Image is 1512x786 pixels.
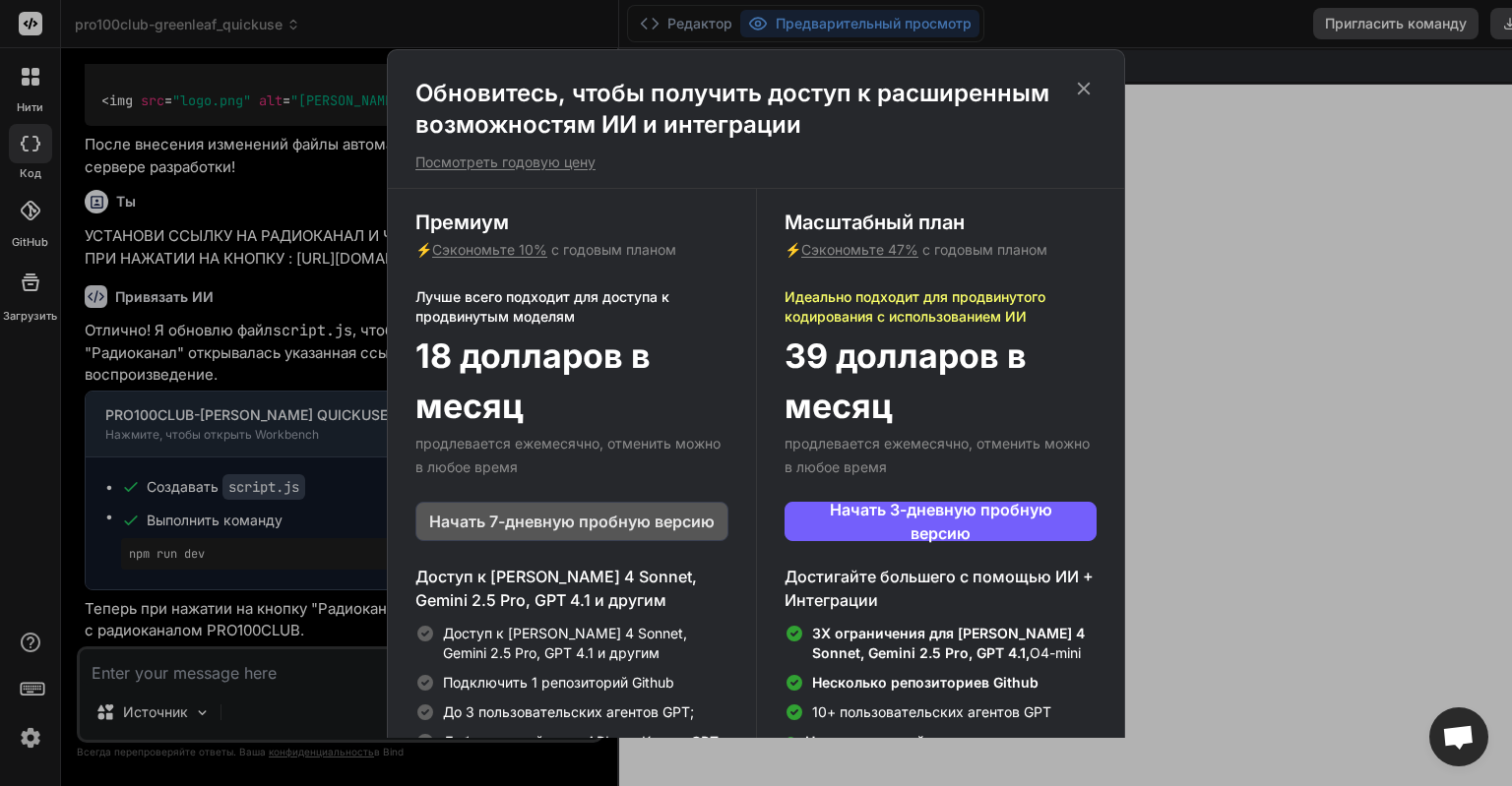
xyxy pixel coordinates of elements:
button: Начать 7-дневную пробную версию [415,502,728,541]
span: продлевается ежемесячно, отменить можно в любое время [785,435,1090,475]
span: Неограниченный доступ к [PERSON_NAME] [805,733,989,769]
h3: Премиум [415,209,728,236]
p: ⚡ с годовым планом [415,240,728,260]
h4: Достигайте большего с помощью ИИ + Интеграции [785,565,1097,612]
span: Сэкономьте 47% [801,241,918,258]
span: Добавьте свой ключ API для Клода, GPT [443,732,719,752]
span: Начать 3-дневную пробную версию [815,498,1066,545]
span: 39 долларов в месяц [785,331,1097,431]
span: Начать 7-дневную пробную версию [429,510,715,533]
button: Начать 3-дневную пробную версию [785,502,1097,541]
p: Посмотреть годовую цену [415,152,1097,172]
span: с вашими ключами API [805,732,1097,771]
span: Сэкономьте 10% [432,241,547,258]
h3: Масштабный план [785,209,1097,236]
h4: Доступ к [PERSON_NAME] 4 Sonnet, Gemini 2.5 Pro, GPT 4.1 и другим [415,565,728,612]
p: ⚡ с годовым планом [785,240,1097,260]
h1: Обновитесь, чтобы получить доступ к расширенным возможностям ИИ и интеграции [415,78,1097,141]
span: Несколько репозиториев Github [812,674,1039,691]
span: 18 долларов в месяц [415,331,728,431]
span: 10+ пользовательских агентов GPT [812,702,1051,722]
p: Идеально подходит для продвинутого кодирования с использованием ИИ [785,287,1097,327]
span: Подключить 1 репозиторий Github [443,673,674,693]
span: продлевается ежемесячно, отменить можно в любое время [415,435,721,475]
span: 3X ограничения для [PERSON_NAME] 4 Sonnet, Gemini 2.5 Pro, GPT 4.1, [812,625,1085,661]
span: O4-mini [812,624,1097,663]
span: Доступ к [PERSON_NAME] 4 Sonnet, Gemini 2.5 Pro, GPT 4.1 и другим [443,624,728,663]
a: Открытый чат [1429,707,1488,766]
p: Лучше всего подходит для доступа к продвинутым моделям [415,287,728,327]
span: До 3 пользовательских агентов GPT; [443,702,694,722]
